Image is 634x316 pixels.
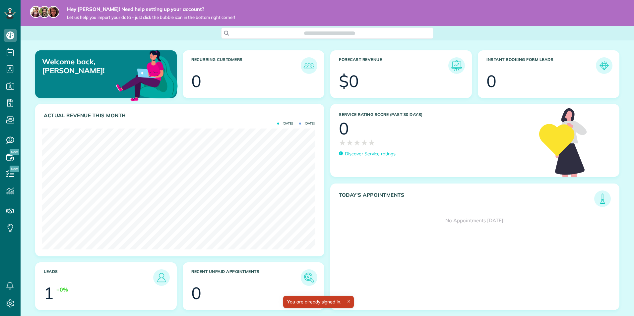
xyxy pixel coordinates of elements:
[115,43,179,107] img: dashboard_welcome-42a62b7d889689a78055ac9021e634bf52bae3f8056760290aed330b23ab8690.png
[191,285,201,301] div: 0
[302,59,316,72] img: icon_recurring_customers-cf858462ba22bcd05b5a5880d41d6543d210077de5bb9ebc9590e49fd87d84ed.png
[30,6,42,18] img: maria-72a9807cf96188c08ef61303f053569d2e2a8a1cde33d635c8a3ac13582a053d.jpg
[353,137,361,148] span: ★
[44,113,317,119] h3: Actual Revenue this month
[283,296,354,308] div: You are already signed in.
[277,122,293,125] span: [DATE]
[339,137,346,148] span: ★
[56,286,68,293] div: +0%
[346,137,353,148] span: ★
[191,269,301,286] h3: Recent unpaid appointments
[44,285,54,301] div: 1
[191,73,201,89] div: 0
[339,192,594,207] h3: Today's Appointments
[10,149,19,155] span: New
[339,150,396,157] a: Discover Service ratings
[339,112,533,117] h3: Service Rating score (past 30 days)
[311,30,348,36] span: Search ZenMaid…
[450,59,463,72] img: icon_forecast_revenue-8c13a41c7ed35a8dcfafea3cbb826a0462acb37728057bba2d056411b612bbbe.png
[486,57,596,74] h3: Instant Booking Form Leads
[302,271,316,284] img: icon_unpaid_appointments-47b8ce3997adf2238b356f14209ab4cced10bd1f174958f3ca8f1d0dd7fffeee.png
[598,59,611,72] img: icon_form_leads-04211a6a04a5b2264e4ee56bc0799ec3eb69b7e499cbb523a139df1d13a81ae0.png
[361,137,368,148] span: ★
[339,120,349,137] div: 0
[486,73,496,89] div: 0
[155,271,168,284] img: icon_leads-1bed01f49abd5b7fead27621c3d59655bb73ed531f8eeb49469d10e621d6b896.png
[345,150,396,157] p: Discover Service ratings
[42,57,132,75] p: Welcome back, [PERSON_NAME]!
[67,15,235,20] span: Let us help you import your data - just click the bubble icon in the bottom right corner!
[339,57,448,74] h3: Forecast Revenue
[38,6,50,18] img: jorge-587dff0eeaa6aab1f244e6dc62b8924c3b6ad411094392a53c71c6c4a576187d.jpg
[596,192,609,205] img: icon_todays_appointments-901f7ab196bb0bea1936b74009e4eb5ffbc2d2711fa7634e0d609ed5ef32b18b.png
[368,137,375,148] span: ★
[339,73,359,89] div: $0
[44,269,153,286] h3: Leads
[10,166,19,172] span: New
[191,57,301,74] h3: Recurring Customers
[299,122,315,125] span: [DATE]
[331,207,619,234] div: No Appointments [DATE]!
[67,6,235,13] strong: Hey [PERSON_NAME]! Need help setting up your account?
[47,6,59,18] img: michelle-19f622bdf1676172e81f8f8fba1fb50e276960ebfe0243fe18214015130c80e4.jpg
